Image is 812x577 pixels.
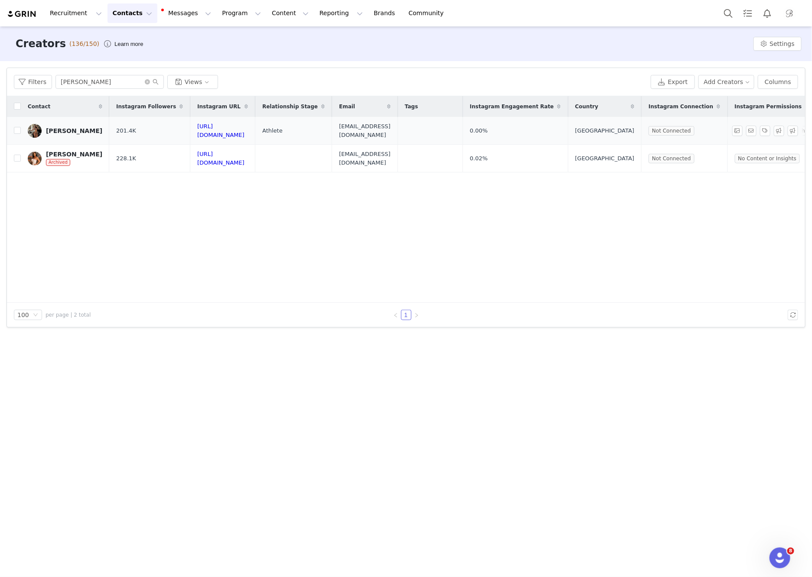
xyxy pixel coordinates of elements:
img: ad70e8f2-e728-4c55-9899-f17785f74342--s.jpg [28,152,42,165]
div: [PERSON_NAME] [46,151,102,158]
div: Tooltip anchor [113,40,145,49]
button: Notifications [758,3,777,23]
span: Instagram URL [197,103,241,110]
span: 0.00% [470,126,488,135]
a: [PERSON_NAME]Archived [28,151,102,166]
i: icon: search [153,79,159,85]
button: Messages [158,3,216,23]
button: Add Creators [698,75,755,89]
h3: Creators [16,36,66,52]
span: [GEOGRAPHIC_DATA] [575,154,635,163]
span: Instagram Permissions [735,103,802,110]
a: Brands [368,3,403,23]
button: Contacts [108,3,157,23]
span: Archived [46,159,70,166]
img: 29c92cd8-e966-4fee-a3c5-58958234cd3f.jpg [28,124,42,138]
span: Instagram Followers [116,103,176,110]
span: 0.02% [470,154,488,163]
button: Recruitment [45,3,107,23]
a: Community [404,3,453,23]
span: Email [339,103,355,110]
button: Profile [777,6,805,20]
span: Not Connected [649,126,694,136]
i: icon: down [33,312,38,318]
a: [URL][DOMAIN_NAME] [197,151,245,166]
img: grin logo [7,10,37,18]
button: Content [267,3,314,23]
span: [EMAIL_ADDRESS][DOMAIN_NAME] [339,122,391,139]
li: Previous Page [391,310,401,320]
iframe: Intercom live chat [770,548,790,568]
input: Search... [55,75,164,89]
a: Tasks [738,3,757,23]
button: Export [651,75,695,89]
span: Instagram Connection [649,103,713,110]
a: [PERSON_NAME] [28,124,102,138]
span: 228.1K [116,154,136,163]
i: icon: right [414,313,419,318]
span: Contact [28,103,50,110]
span: per page | 2 total [46,311,91,319]
button: Views [167,75,218,89]
span: [EMAIL_ADDRESS][DOMAIN_NAME] [339,150,391,167]
span: Athlete [262,126,283,135]
div: [PERSON_NAME] [46,127,102,134]
span: Tags [405,103,418,110]
span: 8 [787,548,794,554]
span: (136/150) [69,39,99,49]
img: 1e62ec84-dc4b-409e-bd39-9191681ad496.jpg [783,6,796,20]
button: Reporting [314,3,368,23]
li: Next Page [411,310,422,320]
button: Filters [14,75,52,89]
span: Country [575,103,599,110]
a: 1 [401,310,411,320]
span: Instagram Engagement Rate [470,103,554,110]
div: 100 [17,310,29,320]
span: [GEOGRAPHIC_DATA] [575,126,635,135]
button: Settings [753,37,802,51]
span: Send Email [746,126,760,136]
button: Program [217,3,266,23]
i: icon: close-circle [145,79,150,84]
span: 201.4K [116,126,136,135]
button: Columns [758,75,798,89]
a: [URL][DOMAIN_NAME] [197,123,245,138]
button: Search [719,3,738,23]
span: Not Connected [649,154,694,163]
span: Relationship Stage [262,103,318,110]
i: icon: left [393,313,398,318]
